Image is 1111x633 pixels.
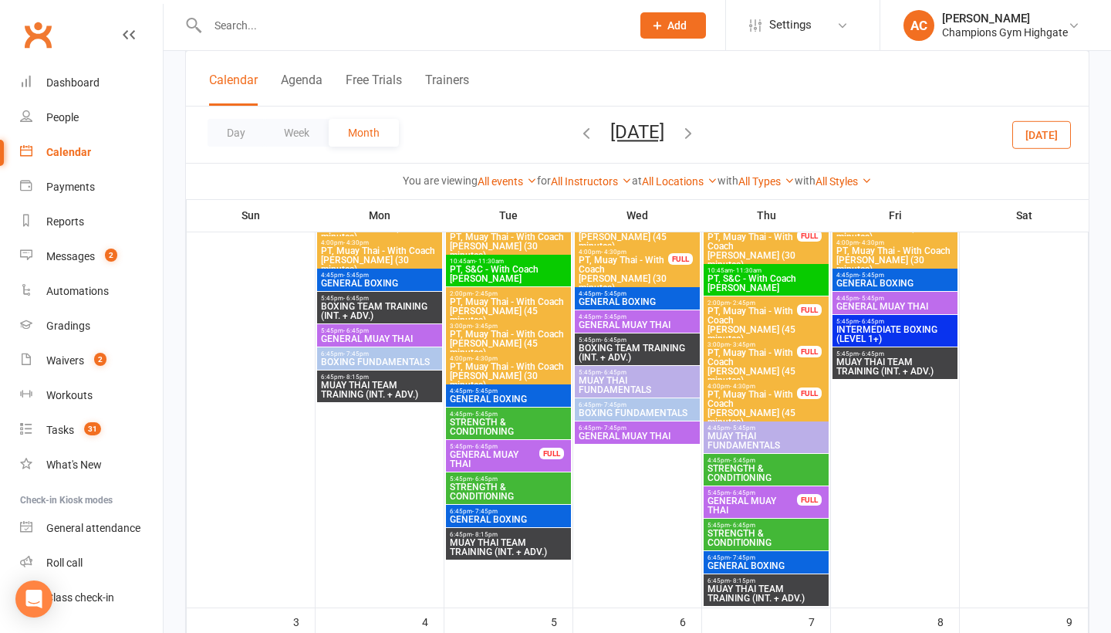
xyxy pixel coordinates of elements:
[343,272,369,279] span: - 5:45pm
[449,476,568,482] span: 5:45pm
[343,350,369,357] span: - 7:45pm
[320,350,439,357] span: 6:45pm
[449,290,568,297] span: 2:00pm
[320,381,439,399] span: MUAY THAI TEAM TRAINING (INT. + ADV.)
[346,73,402,106] button: Free Trials
[343,239,369,246] span: - 4:30pm
[46,522,140,534] div: General attendance
[797,230,822,242] div: FULL
[320,374,439,381] span: 6:45pm
[797,304,822,316] div: FULL
[537,174,551,187] strong: for
[343,295,369,302] span: - 6:45pm
[640,12,706,39] button: Add
[19,15,57,54] a: Clubworx
[707,425,826,432] span: 4:45pm
[320,239,439,246] span: 4:00pm
[707,300,798,306] span: 2:00pm
[449,394,568,404] span: GENERAL BOXING
[578,249,669,256] span: 4:00pm
[46,76,100,89] div: Dashboard
[903,10,934,41] div: AC
[859,350,884,357] span: - 6:45pm
[20,100,163,135] a: People
[281,73,322,106] button: Agenda
[203,15,620,36] input: Search...
[187,199,316,232] th: Sun
[472,323,498,330] span: - 3:45pm
[578,320,697,330] span: GENERAL MUAY THAI
[707,457,826,464] span: 4:45pm
[105,249,117,262] span: 2
[449,355,568,362] span: 4:00pm
[539,448,564,459] div: FULL
[320,295,439,302] span: 5:45pm
[475,258,504,265] span: - 11:30am
[15,581,52,618] div: Open Intercom Messenger
[20,581,163,615] a: Class kiosk mode
[578,408,697,418] span: BOXING FUNDAMENTALS
[738,175,795,188] a: All Types
[831,199,960,232] th: Fri
[472,388,498,394] span: - 5:45pm
[265,119,329,147] button: Week
[20,274,163,309] a: Automations
[449,265,568,283] span: PT, S&C - With Coach [PERSON_NAME]
[707,529,826,547] span: STRENGTH & CONDITIONING
[449,388,568,394] span: 4:45pm
[449,515,568,524] span: GENERAL BOXING
[20,344,163,378] a: Waivers 2
[642,175,718,188] a: All Locations
[20,170,163,205] a: Payments
[46,459,102,471] div: What's New
[478,175,537,188] a: All events
[472,355,498,362] span: - 4:30pm
[668,253,693,265] div: FULL
[859,272,884,279] span: - 5:45pm
[578,297,697,306] span: GENERAL BOXING
[320,334,439,344] span: GENERAL MUAY THAI
[730,489,755,496] span: - 6:45pm
[472,508,498,515] span: - 7:45pm
[46,557,83,569] div: Roll call
[320,327,439,334] span: 5:45pm
[449,258,568,265] span: 10:45am
[46,250,95,262] div: Messages
[449,362,568,390] span: PT, Muay Thai - With Coach [PERSON_NAME] (30 minutes)
[403,174,478,187] strong: You are viewing
[449,411,568,418] span: 4:45pm
[578,401,697,408] span: 6:45pm
[707,432,826,450] span: MUAY THAI FUNDAMENTALS
[836,295,954,302] span: 4:45pm
[730,425,755,432] span: - 5:45pm
[707,464,826,482] span: STRENGTH & CONDITIONING
[449,330,568,357] span: PT, Muay Thai - With Coach [PERSON_NAME] (45 minutes)
[718,174,738,187] strong: with
[20,511,163,546] a: General attendance kiosk mode
[610,121,664,143] button: [DATE]
[859,295,884,302] span: - 5:45pm
[707,306,798,344] span: PT, Muay Thai - With Coach [PERSON_NAME] (45 minutes)
[707,348,798,385] span: PT, Muay Thai - With Coach [PERSON_NAME] (45 minutes)
[667,19,687,32] span: Add
[320,246,439,274] span: PT, Muay Thai - With Coach [PERSON_NAME] (30 minutes)
[320,279,439,288] span: GENERAL BOXING
[46,146,91,158] div: Calendar
[316,199,444,232] th: Mon
[449,450,540,469] span: GENERAL MUAY THAI
[208,119,265,147] button: Day
[46,181,95,193] div: Payments
[46,389,93,401] div: Workouts
[449,323,568,330] span: 3:00pm
[472,443,498,450] span: - 6:45pm
[769,8,812,42] span: Settings
[1012,120,1071,148] button: [DATE]
[94,353,106,366] span: 2
[601,249,626,256] span: - 4:30pm
[343,327,369,334] span: - 6:45pm
[472,531,498,538] span: - 8:15pm
[601,425,626,432] span: - 7:45pm
[730,383,755,390] span: - 4:30pm
[836,239,954,246] span: 4:00pm
[343,374,369,381] span: - 8:15pm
